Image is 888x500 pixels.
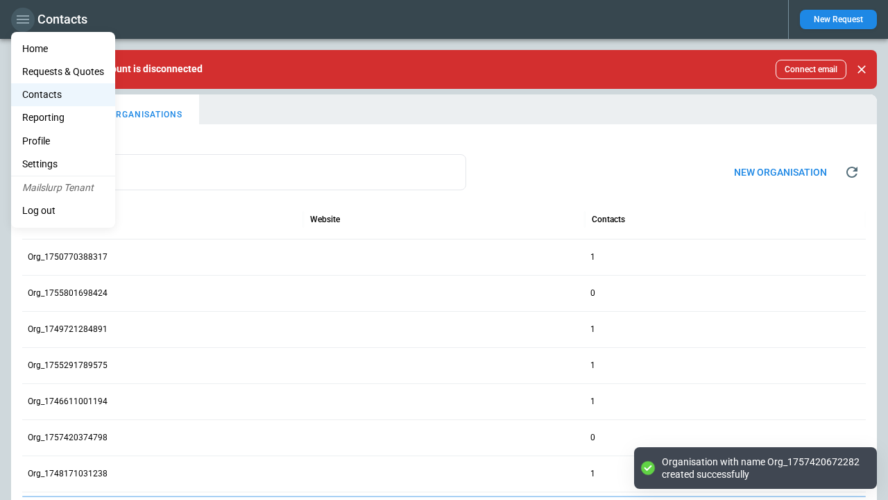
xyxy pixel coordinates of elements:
[662,456,863,481] div: Organisation with name Org_1757420672282 created successfully
[11,37,115,60] a: Home
[11,176,115,199] li: Mailslurp Tenant
[11,130,115,153] a: Profile
[11,60,115,83] a: Requests & Quotes
[11,106,115,129] a: Reporting
[11,153,115,176] a: Settings
[11,83,115,106] a: Contacts
[11,199,115,222] li: Log out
